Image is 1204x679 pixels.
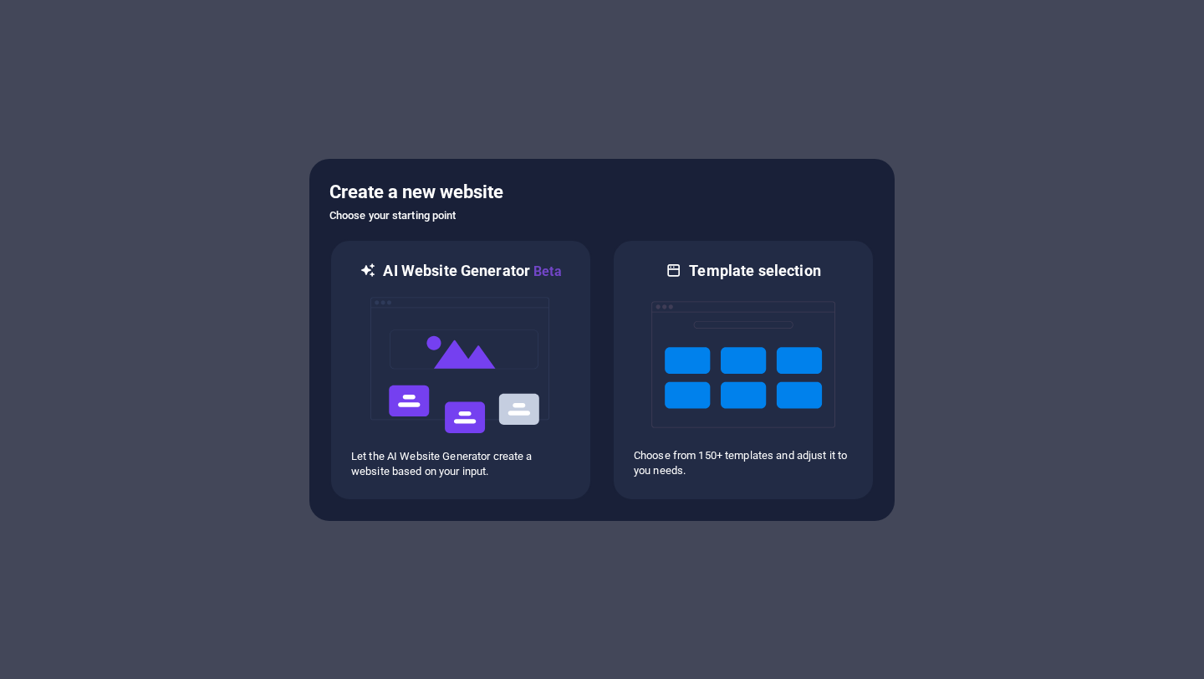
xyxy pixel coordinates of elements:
[329,239,592,501] div: AI Website GeneratorBetaaiLet the AI Website Generator create a website based on your input.
[351,449,570,479] p: Let the AI Website Generator create a website based on your input.
[634,448,853,478] p: Choose from 150+ templates and adjust it to you needs.
[329,179,875,206] h5: Create a new website
[689,261,820,281] h6: Template selection
[530,263,562,279] span: Beta
[612,239,875,501] div: Template selectionChoose from 150+ templates and adjust it to you needs.
[329,206,875,226] h6: Choose your starting point
[383,261,561,282] h6: AI Website Generator
[369,282,553,449] img: ai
